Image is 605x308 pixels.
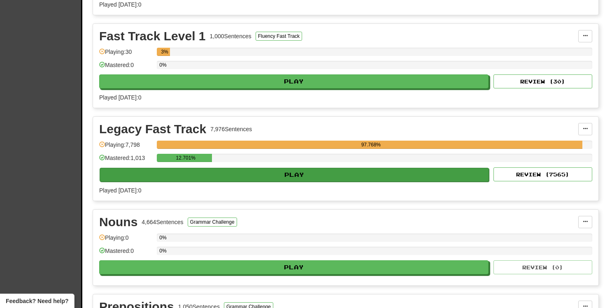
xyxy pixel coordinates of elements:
div: Playing: 0 [99,234,153,247]
div: Mastered: 1,013 [99,154,153,167]
button: Fluency Fast Track [256,32,302,41]
div: Mastered: 0 [99,61,153,74]
span: Played [DATE]: 0 [99,94,141,101]
button: Grammar Challenge [188,218,237,227]
button: Review (7565) [493,167,592,181]
button: Review (0) [493,260,592,274]
button: Play [100,168,489,182]
button: Review (30) [493,74,592,88]
div: 1,000 Sentences [210,32,251,40]
div: Mastered: 0 [99,247,153,260]
div: Playing: 7,798 [99,141,153,154]
button: Play [99,260,489,274]
div: Playing: 30 [99,48,153,61]
div: Fast Track Level 1 [99,30,206,42]
div: 4,664 Sentences [142,218,183,226]
span: Open feedback widget [6,297,68,305]
span: Played [DATE]: 0 [99,1,141,8]
div: 97.768% [159,141,582,149]
span: Played [DATE]: 0 [99,187,141,194]
button: Play [99,74,489,88]
div: 3% [159,48,170,56]
div: Nouns [99,216,137,228]
div: 7,976 Sentences [210,125,252,133]
div: 12.701% [159,154,212,162]
div: Legacy Fast Track [99,123,206,135]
